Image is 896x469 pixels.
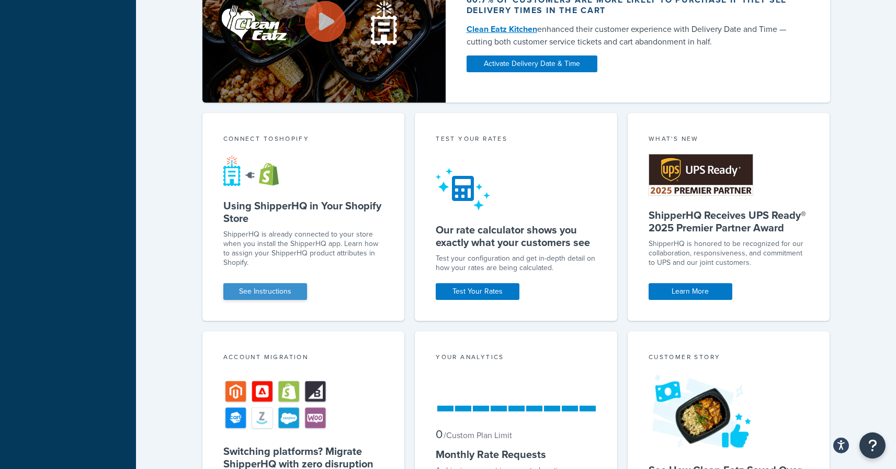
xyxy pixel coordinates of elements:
a: Clean Eatz Kitchen [467,23,537,35]
img: connect-shq-shopify-9b9a8c5a.svg [223,155,289,186]
small: / Custom Plan Limit [444,429,512,441]
div: Connect to Shopify [223,134,384,146]
div: Customer Story [649,352,809,364]
div: Test your configuration and get in-depth detail on how your rates are being calculated. [436,254,596,273]
a: Test Your Rates [436,283,519,300]
p: ShipperHQ is already connected to your store when you install the ShipperHQ app. Learn how to ass... [223,230,384,267]
button: Open Resource Center [859,432,886,459]
span: 0 [436,426,443,443]
div: Your Analytics [436,352,596,364]
div: enhanced their customer experience with Delivery Date and Time — cutting both customer service ti... [467,23,797,48]
div: What's New [649,134,809,146]
div: Account Migration [223,352,384,364]
a: Learn More [649,283,732,300]
h5: Using ShipperHQ in Your Shopify Store [223,199,384,225]
div: Test your rates [436,134,596,146]
h5: Monthly Rate Requests [436,448,596,461]
a: See Instructions [223,283,307,300]
a: Activate Delivery Date & Time [467,55,597,72]
h5: Our rate calculator shows you exactly what your customers see [436,224,596,249]
h5: ShipperHQ Receives UPS Ready® 2025 Premier Partner Award [649,209,809,234]
p: ShipperHQ is honored to be recognized for our collaboration, responsiveness, and commitment to UP... [649,239,809,267]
